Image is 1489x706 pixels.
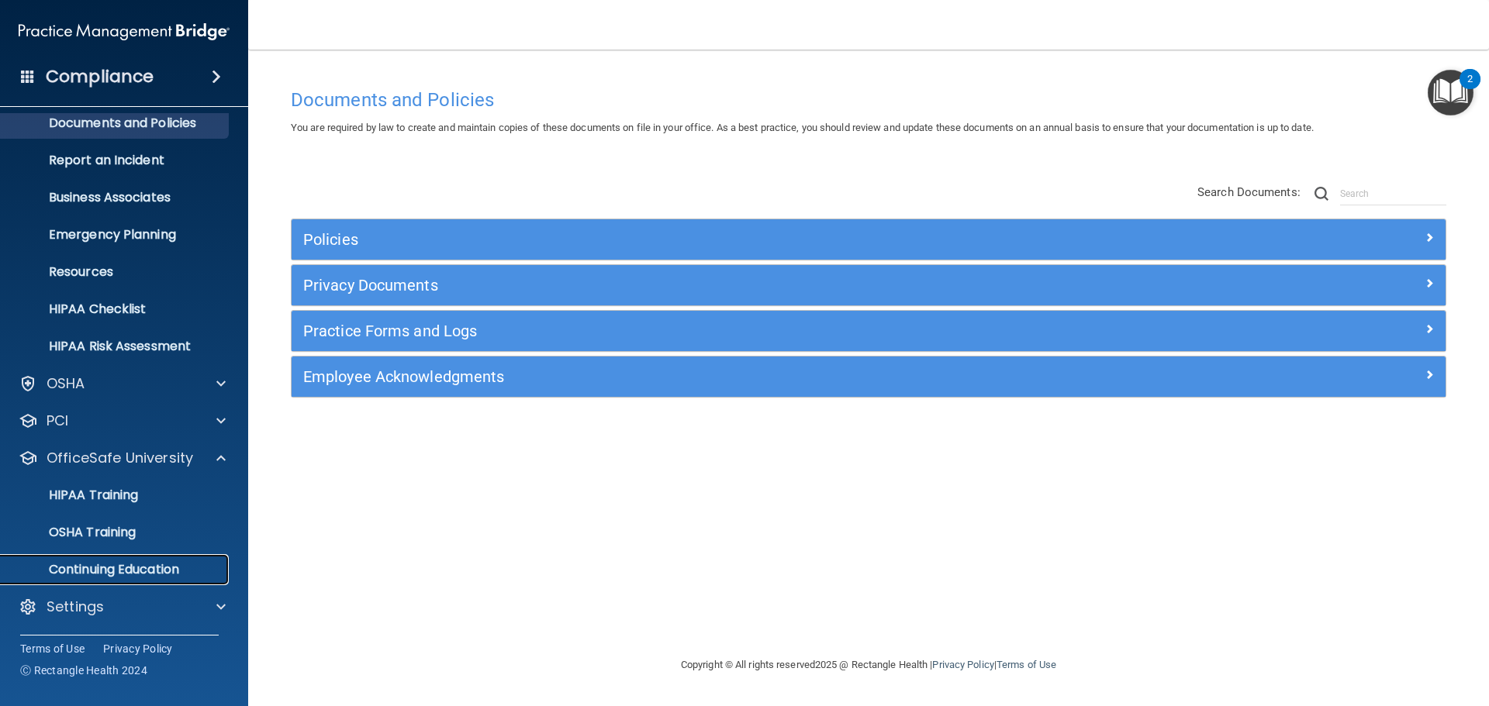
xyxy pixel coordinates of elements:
[997,659,1056,670] a: Terms of Use
[303,368,1145,385] h5: Employee Acknowledgments
[103,641,173,656] a: Privacy Policy
[10,562,222,577] p: Continuing Education
[10,339,222,354] p: HIPAA Risk Assessment
[19,16,230,47] img: PMB logo
[303,322,1145,339] h5: Practice Forms and Logs
[303,364,1434,389] a: Employee Acknowledgments
[19,598,226,616] a: Settings
[19,412,226,430] a: PCI
[10,115,222,131] p: Documents and Policies
[291,122,1314,133] span: You are required by law to create and maintain copies of these documents on file in your office. ...
[291,90,1446,110] h4: Documents and Policies
[10,190,222,205] p: Business Associates
[10,264,222,280] p: Resources
[303,273,1434,298] a: Privacy Documents
[19,449,226,467] a: OfficeSafe University
[10,525,136,540] p: OSHA Training
[1315,187,1328,201] img: ic-search.3b580494.png
[10,301,222,317] p: HIPAA Checklist
[303,231,1145,248] h5: Policies
[47,374,85,393] p: OSHA
[303,227,1434,252] a: Policies
[20,641,85,656] a: Terms of Use
[20,663,147,678] span: Ⓒ Rectangle Health 2024
[46,66,154,88] h4: Compliance
[932,659,993,670] a: Privacy Policy
[1340,182,1446,205] input: Search
[47,412,68,430] p: PCI
[303,277,1145,294] h5: Privacy Documents
[1221,596,1470,658] iframe: Drift Widget Chat Controller
[10,153,222,168] p: Report an Incident
[10,487,138,503] p: HIPAA Training
[1197,185,1301,199] span: Search Documents:
[586,640,1152,690] div: Copyright © All rights reserved 2025 @ Rectangle Health | |
[1428,70,1473,115] button: Open Resource Center, 2 new notifications
[47,449,193,467] p: OfficeSafe University
[10,227,222,243] p: Emergency Planning
[19,374,226,393] a: OSHA
[1467,79,1473,99] div: 2
[47,598,104,616] p: Settings
[303,319,1434,343] a: Practice Forms and Logs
